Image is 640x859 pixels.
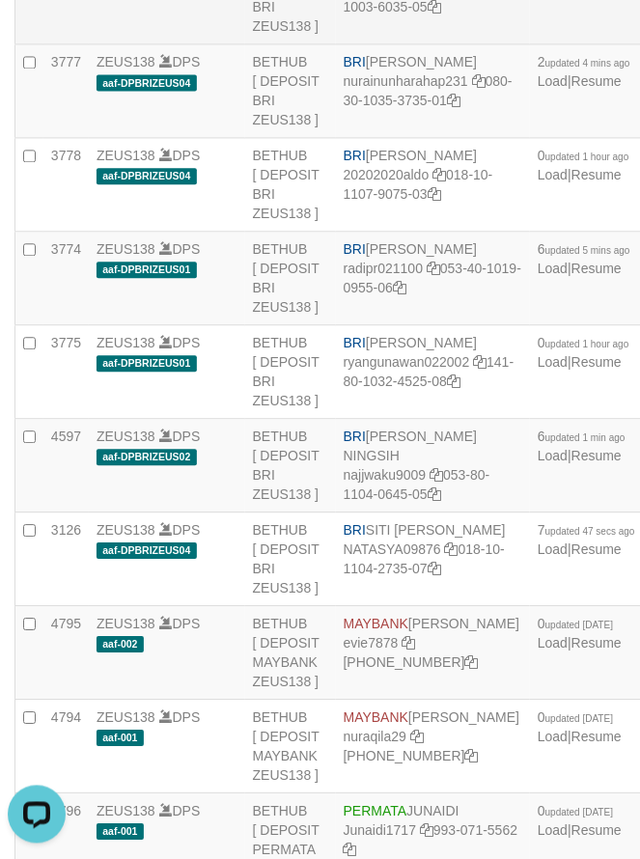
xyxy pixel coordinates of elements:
td: DPS [89,700,245,793]
span: aaf-DPBRIZEUS04 [97,542,197,559]
span: | [538,241,630,276]
span: updated [DATE] [545,620,613,630]
span: updated 47 secs ago [545,526,635,537]
a: Copy nurainunharahap231 to clipboard [472,73,486,89]
a: NATASYA09876 [344,541,441,557]
span: 0 [538,709,613,725]
a: Copy 9930715562 to clipboard [344,842,357,857]
span: BRI [344,429,366,444]
a: Resume [571,167,622,182]
a: Copy evie7878 to clipboard [402,635,415,651]
a: evie7878 [344,635,399,651]
a: Resume [571,635,622,651]
span: 6 [538,241,630,257]
span: | [538,335,629,370]
a: Load [538,448,568,463]
a: Load [538,261,568,276]
a: ZEUS138 [97,148,155,163]
a: Copy najjwaku9009 to clipboard [430,467,443,483]
span: | [538,54,630,89]
a: najjwaku9009 [344,467,427,483]
td: [PERSON_NAME] 141-80-1032-4525-08 [336,325,530,419]
td: SITI [PERSON_NAME] 018-10-1104-2735-07 [336,513,530,606]
span: updated [DATE] [545,807,613,817]
a: Load [538,822,568,838]
span: aaf-001 [97,730,144,746]
td: DPS [89,138,245,232]
a: ZEUS138 [97,616,155,631]
a: Load [538,541,568,557]
a: Resume [571,448,622,463]
a: ZEUS138 [97,429,155,444]
a: Copy 053401019095506 to clipboard [393,280,406,295]
a: nurainunharahap231 [344,73,468,89]
span: updated 4 mins ago [545,58,630,69]
td: 3774 [43,232,89,325]
a: Copy Junaidi1717 to clipboard [420,822,433,838]
span: | [538,709,622,744]
span: aaf-002 [97,636,144,652]
td: DPS [89,44,245,138]
td: [PERSON_NAME] 053-40-1019-0955-06 [336,232,530,325]
a: radipr021100 [344,261,424,276]
td: [PERSON_NAME] [PHONE_NUMBER] [336,606,530,700]
td: BETHUB [ DEPOSIT BRI ZEUS138 ] [245,232,336,325]
span: aaf-DPBRIZEUS01 [97,355,197,372]
td: 3777 [43,44,89,138]
span: 0 [538,148,629,163]
a: ZEUS138 [97,241,155,257]
span: aaf-001 [97,823,144,840]
span: updated 1 hour ago [545,152,629,162]
a: ZEUS138 [97,54,155,69]
td: 3775 [43,325,89,419]
a: Copy NATASYA09876 to clipboard [445,541,459,557]
span: updated 1 hour ago [545,339,629,349]
span: BRI [344,148,366,163]
a: nuraqila29 [344,729,406,744]
td: 4597 [43,419,89,513]
td: 4794 [43,700,89,793]
span: 2 [538,54,630,69]
a: Resume [571,261,622,276]
a: Load [538,354,568,370]
a: Load [538,167,568,182]
span: 7 [538,522,635,538]
td: BETHUB [ DEPOSIT BRI ZEUS138 ] [245,513,336,606]
span: | [538,429,626,463]
a: Copy 018101104273507 to clipboard [428,561,441,576]
td: DPS [89,232,245,325]
a: Copy 053801104064505 to clipboard [428,486,441,502]
a: Load [538,729,568,744]
span: 0 [538,335,629,350]
td: [PERSON_NAME] 080-30-1035-3735-01 [336,44,530,138]
a: Copy ryangunawan022002 to clipboard [473,354,487,370]
span: updated 1 min ago [545,432,626,443]
span: 6 [538,429,626,444]
a: Copy radipr021100 to clipboard [427,261,440,276]
a: Load [538,73,568,89]
td: DPS [89,419,245,513]
span: updated 5 mins ago [545,245,630,256]
a: Resume [571,822,622,838]
a: Resume [571,73,622,89]
a: 20202020aldo [344,167,430,182]
a: Resume [571,541,622,557]
a: Copy 141801032452508 to clipboard [447,374,460,389]
td: 3126 [43,513,89,606]
span: | [538,522,635,557]
button: Open LiveChat chat widget [8,8,66,66]
td: BETHUB [ DEPOSIT MAYBANK ZEUS138 ] [245,606,336,700]
span: MAYBANK [344,616,408,631]
td: BETHUB [ DEPOSIT BRI ZEUS138 ] [245,325,336,419]
a: Resume [571,354,622,370]
a: ZEUS138 [97,335,155,350]
span: | [538,803,622,838]
td: [PERSON_NAME] NINGSIH 053-80-1104-0645-05 [336,419,530,513]
span: | [538,616,622,651]
span: 0 [538,616,613,631]
a: Copy 8743968600 to clipboard [465,748,479,763]
td: 3778 [43,138,89,232]
span: BRI [344,522,366,538]
a: Resume [571,729,622,744]
td: DPS [89,325,245,419]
